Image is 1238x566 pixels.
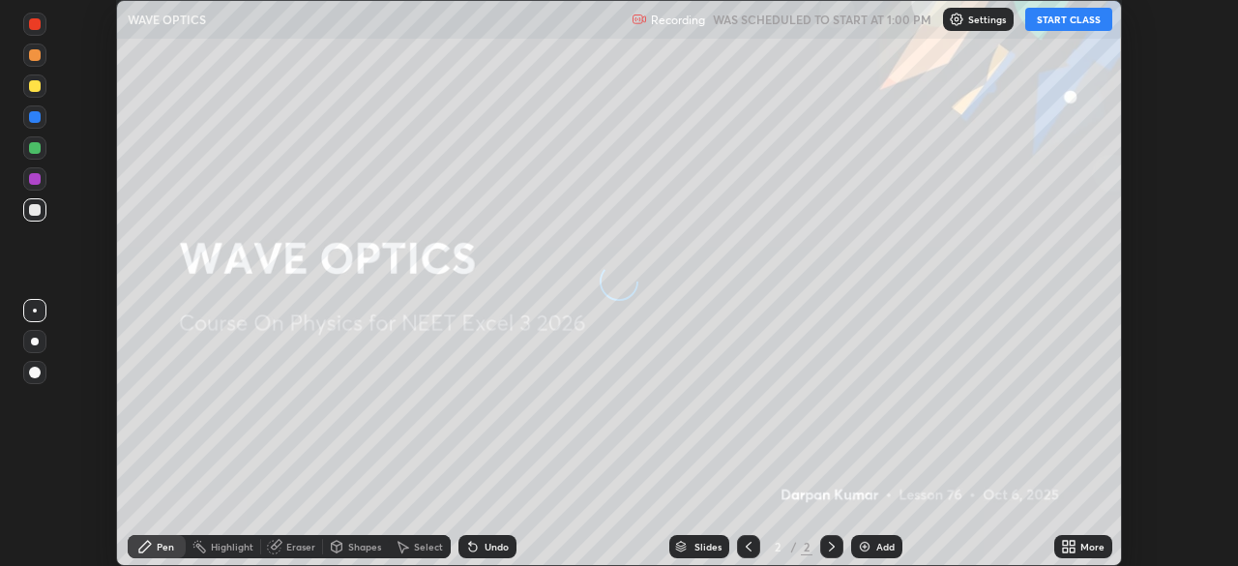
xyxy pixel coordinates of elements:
p: Recording [651,13,705,27]
div: Undo [485,542,509,551]
div: Shapes [348,542,381,551]
div: Eraser [286,542,315,551]
div: / [791,541,797,552]
img: add-slide-button [857,539,872,554]
div: Select [414,542,443,551]
div: More [1080,542,1105,551]
div: Slides [694,542,722,551]
div: Pen [157,542,174,551]
p: Settings [968,15,1006,24]
p: WAVE OPTICS [128,12,206,27]
div: Highlight [211,542,253,551]
div: Add [876,542,895,551]
div: 2 [768,541,787,552]
img: recording.375f2c34.svg [632,12,647,27]
h5: WAS SCHEDULED TO START AT 1:00 PM [713,11,931,28]
button: START CLASS [1025,8,1112,31]
div: 2 [801,538,812,555]
img: class-settings-icons [949,12,964,27]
